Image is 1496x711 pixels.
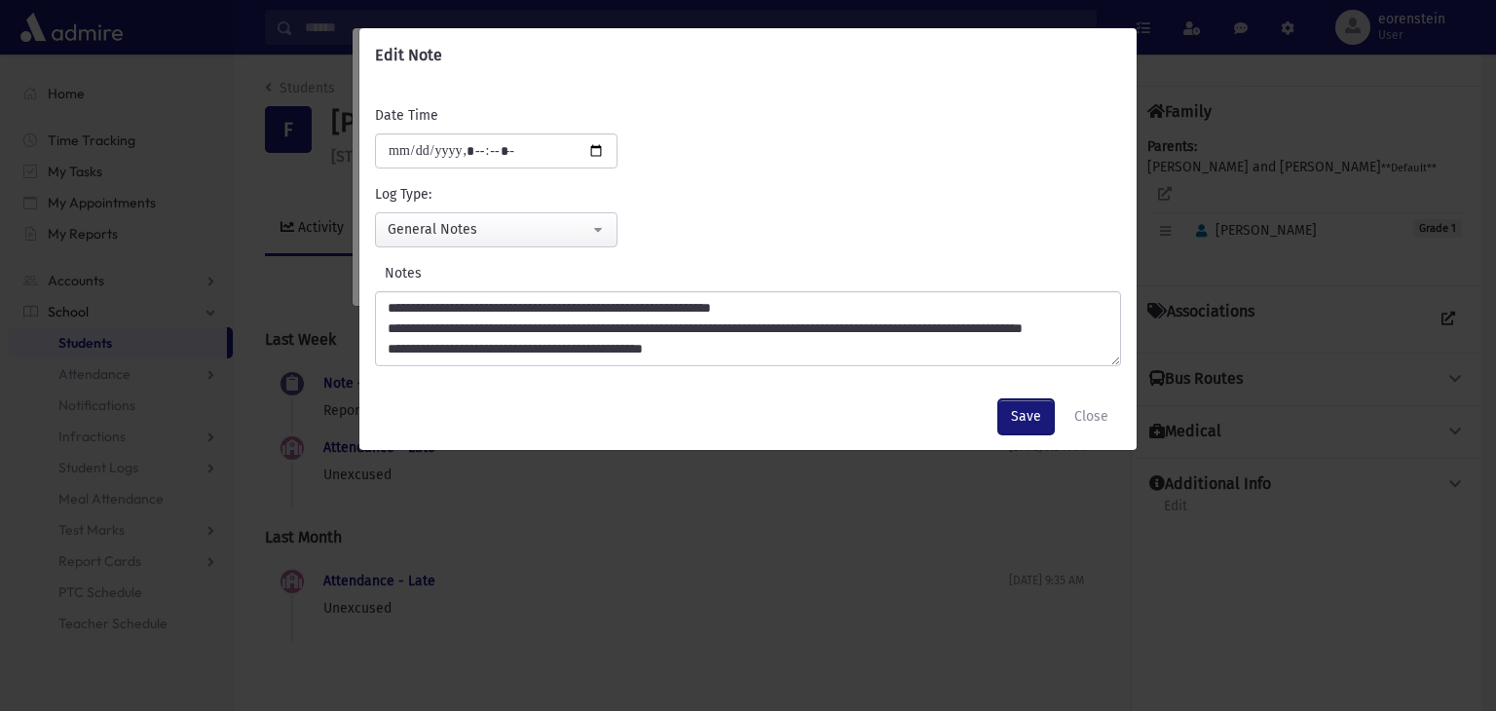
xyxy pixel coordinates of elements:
[375,212,617,247] button: General Notes
[375,105,438,126] label: Date Time
[998,399,1054,434] button: Save
[1062,399,1121,434] button: Close
[375,184,431,205] label: Log Type:
[388,219,589,240] div: General Notes
[375,44,442,67] h6: Edit Note
[375,263,500,283] label: Notes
